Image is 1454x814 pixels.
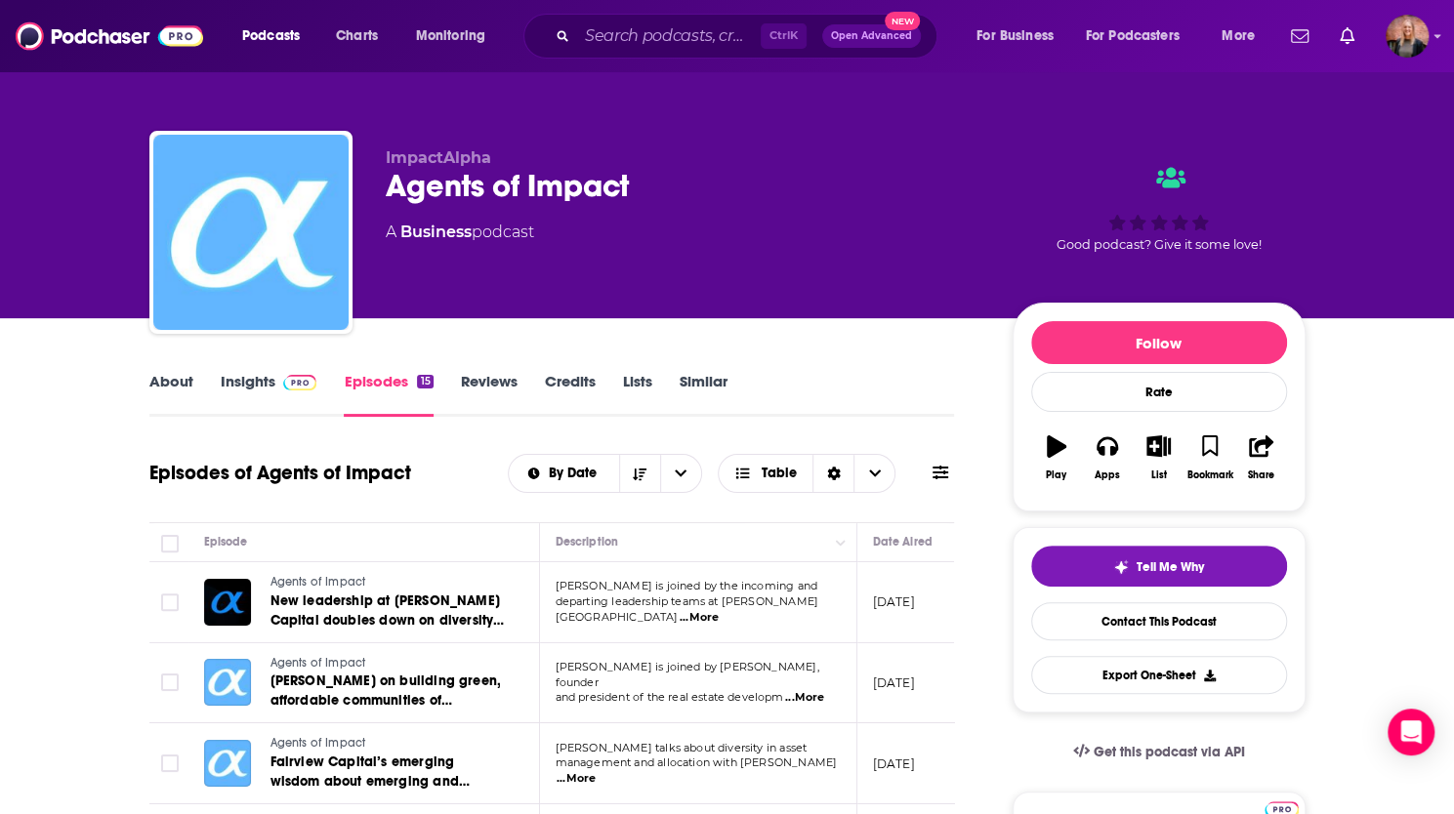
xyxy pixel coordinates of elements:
[549,467,603,480] span: By Date
[402,20,511,52] button: open menu
[556,579,817,592] span: [PERSON_NAME] is joined by the incoming and
[1332,20,1362,53] a: Show notifications dropdown
[556,755,838,769] span: management and allocation with [PERSON_NAME]
[1283,20,1316,53] a: Show notifications dropdown
[336,22,378,50] span: Charts
[680,610,719,626] span: ...More
[1113,559,1129,575] img: tell me why sparkle
[1388,709,1434,755] div: Open Intercom Messenger
[149,372,193,417] a: About
[270,672,501,728] span: [PERSON_NAME] on building green, affordable communities of opportunity
[1058,728,1261,776] a: Get this podcast via API
[1235,423,1286,493] button: Share
[542,14,956,59] div: Search podcasts, credits, & more...
[556,594,818,624] span: departing leadership teams at [PERSON_NAME][GEOGRAPHIC_DATA]
[270,574,505,591] a: Agents of Impact
[1386,15,1429,58] button: Show profile menu
[1208,20,1279,52] button: open menu
[161,593,179,611] span: Toggle select row
[1386,15,1429,58] span: Logged in as kara_new
[270,656,366,670] span: Agents of Impact
[822,24,921,48] button: Open AdvancedNew
[1031,546,1287,587] button: tell me why sparkleTell Me Why
[416,22,485,50] span: Monitoring
[873,593,915,610] p: [DATE]
[976,22,1054,50] span: For Business
[204,530,248,553] div: Episode
[680,372,727,417] a: Similar
[1386,15,1429,58] img: User Profile
[1133,423,1184,493] button: List
[660,455,701,492] button: open menu
[545,372,596,417] a: Credits
[718,454,896,493] button: Choose View
[785,690,824,706] span: ...More
[1073,20,1208,52] button: open menu
[386,148,491,167] span: ImpactAlpha
[1186,469,1232,481] div: Bookmark
[16,18,203,55] img: Podchaser - Follow, Share and Rate Podcasts
[270,655,505,672] a: Agents of Impact
[508,454,702,493] h2: Choose List sort
[812,455,853,492] div: Sort Direction
[1248,469,1274,481] div: Share
[1095,469,1120,481] div: Apps
[386,221,534,244] div: A podcast
[556,690,784,704] span: and president of the real estate developm
[270,753,505,792] a: Fairview Capital’s emerging wisdom about emerging and diverse fund managers
[1031,423,1082,493] button: Play
[221,372,317,417] a: InsightsPodchaser Pro
[1222,22,1255,50] span: More
[242,22,300,50] span: Podcasts
[228,20,325,52] button: open menu
[619,455,660,492] button: Sort Direction
[270,736,366,750] span: Agents of Impact
[1031,372,1287,412] div: Rate
[461,372,518,417] a: Reviews
[400,223,472,241] a: Business
[270,735,505,753] a: Agents of Impact
[1137,559,1204,575] span: Tell Me Why
[1031,656,1287,694] button: Export One-Sheet
[829,531,852,554] button: Column Actions
[557,771,596,787] span: ...More
[270,672,505,711] a: [PERSON_NAME] on building green, affordable communities of opportunity
[556,660,819,689] span: [PERSON_NAME] is joined by [PERSON_NAME], founder
[1082,423,1133,493] button: Apps
[509,467,619,480] button: open menu
[283,375,317,390] img: Podchaser Pro
[149,461,411,485] h1: Episodes of Agents of Impact
[577,20,761,52] input: Search podcasts, credits, & more...
[153,135,349,330] img: Agents of Impact
[1057,237,1262,252] span: Good podcast? Give it some love!
[1031,321,1287,364] button: Follow
[1031,602,1287,640] a: Contact This Podcast
[831,31,912,41] span: Open Advanced
[873,755,915,772] p: [DATE]
[1046,469,1066,481] div: Play
[556,741,808,754] span: [PERSON_NAME] talks about diversity in asset
[1151,469,1167,481] div: List
[417,375,433,388] div: 15
[1086,22,1180,50] span: For Podcasters
[556,530,618,553] div: Description
[761,23,807,49] span: Ctrl K
[270,753,470,809] span: Fairview Capital’s emerging wisdom about emerging and diverse fund managers
[873,530,933,553] div: Date Aired
[873,674,915,691] p: [DATE]
[161,673,179,691] span: Toggle select row
[885,12,920,30] span: New
[270,575,366,589] span: Agents of Impact
[1093,744,1244,760] span: Get this podcast via API
[762,467,797,480] span: Table
[963,20,1078,52] button: open menu
[1013,148,1306,269] div: Good podcast? Give it some love!
[344,372,433,417] a: Episodes15
[270,591,505,631] a: New leadership at [PERSON_NAME] Capital doubles down on diversity and impact
[161,754,179,772] span: Toggle select row
[323,20,390,52] a: Charts
[1184,423,1235,493] button: Bookmark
